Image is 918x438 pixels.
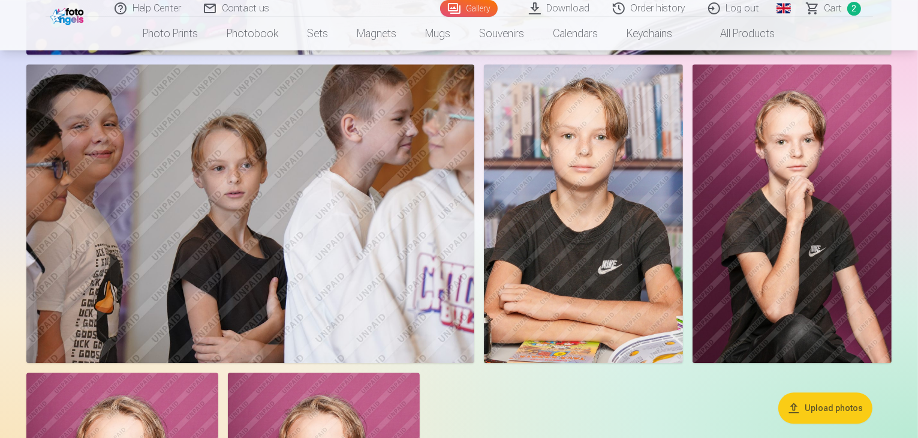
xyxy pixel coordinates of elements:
span: 2 [847,2,861,16]
a: Calendars [539,17,613,50]
button: Upload photos [778,392,872,424]
a: Souvenirs [465,17,539,50]
a: All products [687,17,790,50]
span: Сart [824,1,842,16]
a: Mugs [411,17,465,50]
a: Photo prints [129,17,213,50]
a: Photobook [213,17,293,50]
a: Sets [293,17,343,50]
img: /fa1 [50,5,87,25]
a: Keychains [613,17,687,50]
a: Magnets [343,17,411,50]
